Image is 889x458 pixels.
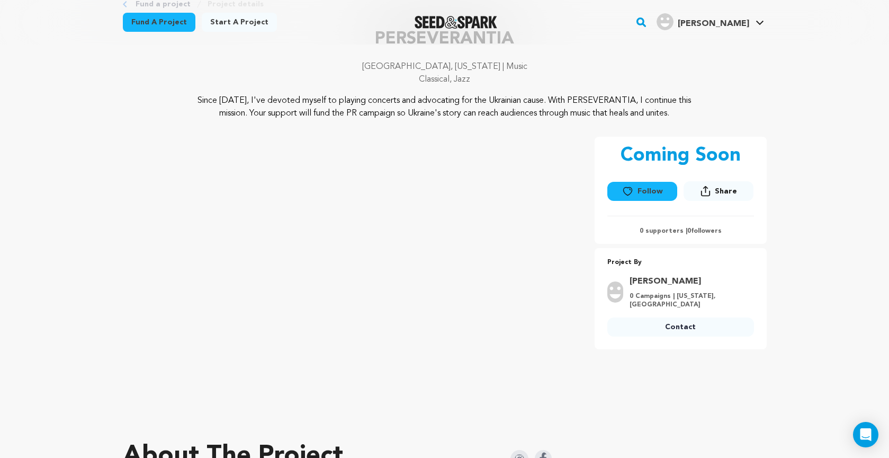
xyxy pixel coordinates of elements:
span: Share [684,181,753,205]
button: Share [684,181,753,201]
img: user.png [607,281,623,303]
span: [PERSON_NAME] [678,20,749,28]
div: Vadim N.'s Profile [657,13,749,30]
p: Classical, Jazz [123,73,767,86]
p: Coming Soon [621,145,741,166]
button: Follow [607,182,677,201]
a: Vadim N.'s Profile [654,11,766,30]
a: Seed&Spark Homepage [415,16,498,29]
span: Share [715,186,737,197]
img: user.png [657,13,674,30]
p: [GEOGRAPHIC_DATA], [US_STATE] | Music [123,60,767,73]
a: Fund a project [123,13,195,32]
p: 0 Campaigns | [US_STATE], [GEOGRAPHIC_DATA] [630,292,748,309]
a: Start a project [202,13,277,32]
a: Contact [607,318,754,337]
p: Since [DATE], I've devoted myself to playing concerts and advocating for the Ukrainian cause. Wit... [187,94,702,120]
span: 0 [687,228,691,234]
a: Goto Vadim Neselovskyi profile [630,275,748,288]
img: Seed&Spark Logo Dark Mode [415,16,498,29]
p: Project By [607,257,754,269]
div: Open Intercom Messenger [853,422,878,447]
span: Vadim N.'s Profile [654,11,766,33]
p: 0 supporters | followers [607,227,754,235]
